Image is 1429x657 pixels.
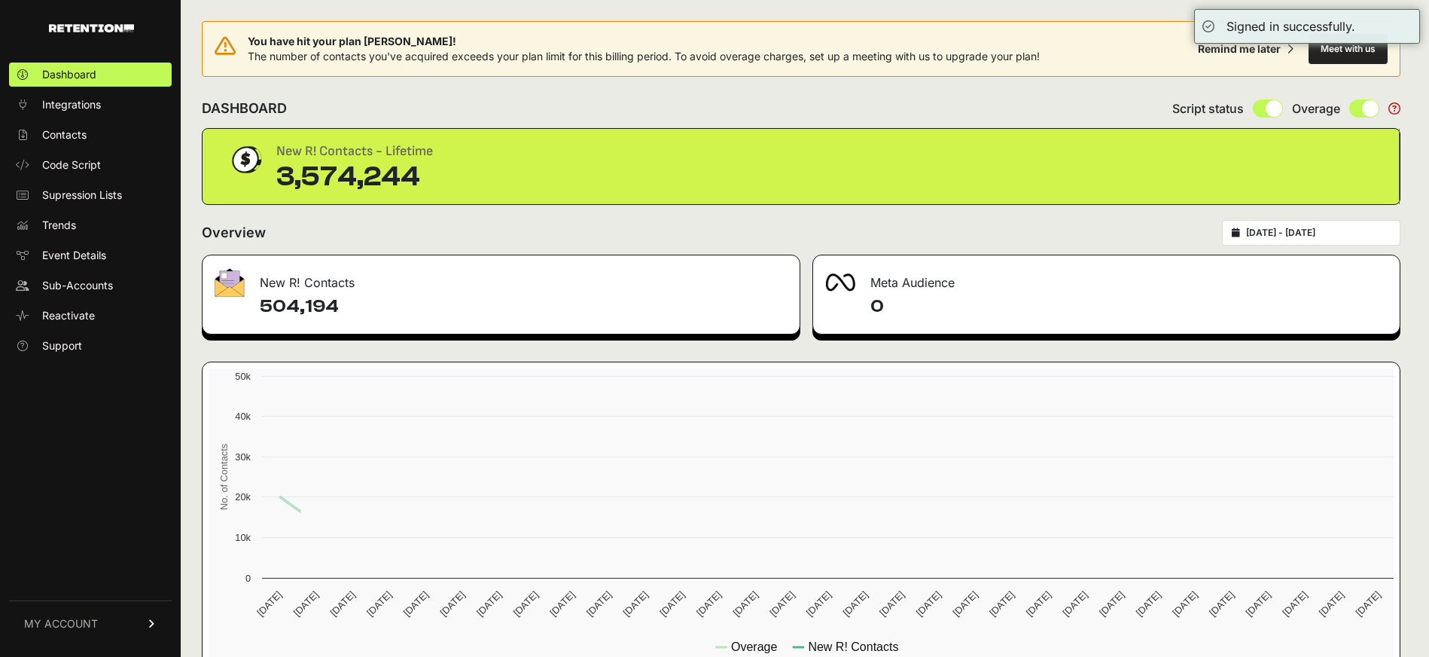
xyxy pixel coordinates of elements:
text: [DATE] [1134,589,1163,619]
text: [DATE] [1354,589,1383,619]
text: [DATE] [1317,589,1346,619]
text: [DATE] [1207,589,1236,619]
text: [DATE] [767,589,797,619]
span: Reactivate [42,308,95,323]
a: MY ACCOUNT [9,600,172,646]
text: [DATE] [950,589,980,619]
text: [DATE] [547,589,577,619]
text: [DATE] [914,589,943,619]
img: Retention.com [49,24,134,32]
text: 30k [235,451,251,463]
a: Contacts [9,123,172,147]
text: [DATE] [437,589,467,619]
span: Contacts [42,127,87,142]
a: Trends [9,213,172,237]
text: 0 [245,573,251,584]
div: New R! Contacts [203,255,800,301]
text: [DATE] [694,589,724,619]
h2: Overview [202,222,266,243]
span: Supression Lists [42,188,122,203]
span: Dashboard [42,67,96,82]
text: [DATE] [804,589,833,619]
button: Meet with us [1309,34,1388,64]
text: [DATE] [731,589,760,619]
text: [DATE] [474,589,504,619]
text: [DATE] [1097,589,1126,619]
span: Trends [42,218,76,233]
text: [DATE] [1280,589,1309,619]
text: No. of Contacts [218,444,230,510]
span: Integrations [42,97,101,112]
div: 3,574,244 [276,162,433,192]
text: [DATE] [328,589,357,619]
span: Overage [1292,99,1340,118]
text: [DATE] [987,589,1016,619]
text: [DATE] [1060,589,1089,619]
div: Meta Audience [813,255,1400,301]
img: dollar-coin-05c43ed7efb7bc0c12610022525b4bbbb207c7efeef5aecc26f025e68dcafac9.png [227,141,264,179]
span: Sub-Accounts [42,278,113,293]
a: Supression Lists [9,183,172,207]
a: Event Details [9,243,172,267]
span: MY ACCOUNT [24,616,98,631]
text: [DATE] [1244,589,1273,619]
div: Remind me later [1198,41,1281,57]
span: Support [42,338,82,353]
a: Sub-Accounts [9,273,172,298]
text: 20k [235,491,251,503]
text: [DATE] [657,589,687,619]
img: fa-envelope-19ae18322b30453b285274b1b8af3d052b27d846a4fbe8435d1a52b978f639a2.png [215,268,245,297]
div: New R! Contacts - Lifetime [276,141,433,162]
span: Event Details [42,248,106,263]
text: [DATE] [584,589,614,619]
a: Dashboard [9,63,172,87]
text: [DATE] [291,589,321,619]
a: Reactivate [9,304,172,328]
text: [DATE] [401,589,431,619]
text: 50k [235,371,251,382]
text: [DATE] [877,589,906,619]
h4: 0 [870,295,1388,319]
text: [DATE] [511,589,541,619]
text: [DATE] [1024,589,1053,619]
a: Integrations [9,93,172,117]
h2: DASHBOARD [202,98,287,119]
text: [DATE] [364,589,394,619]
text: 40k [235,411,251,422]
text: 10k [235,532,251,543]
span: Code Script [42,157,101,173]
img: fa-meta-2f981b61bb99beabf952f7030308934f19ce035c18b003e963880cc3fabeebb7.png [825,273,855,292]
span: You have hit your plan [PERSON_NAME]! [248,34,1040,49]
span: The number of contacts you've acquired exceeds your plan limit for this billing period. To avoid ... [248,50,1040,63]
h4: 504,194 [260,295,788,319]
span: Script status [1172,99,1244,118]
a: Code Script [9,153,172,177]
text: [DATE] [254,589,284,619]
text: [DATE] [621,589,651,619]
a: Support [9,334,172,358]
button: Remind me later [1192,35,1300,63]
text: [DATE] [840,589,870,619]
text: Overage [731,640,777,653]
div: Signed in successfully. [1226,17,1355,35]
text: [DATE] [1170,589,1199,619]
text: New R! Contacts [808,640,898,653]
